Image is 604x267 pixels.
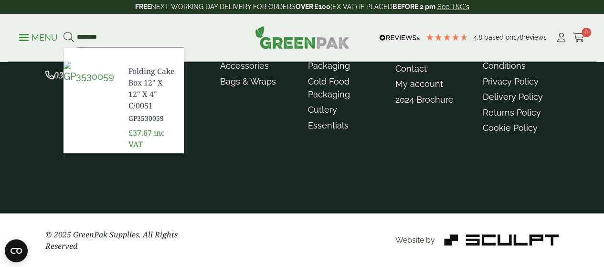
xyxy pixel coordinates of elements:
span: GP3530059 [128,113,176,123]
span: Website by [395,235,434,245]
i: Cart [573,33,585,43]
strong: FREE [135,3,151,11]
a: Returns Policy [483,107,541,117]
a: 2024 Brochure [395,95,454,105]
span: 4.8 [473,33,484,41]
a: Terms & Conditions [483,48,526,71]
a: Privacy Policy [483,76,539,86]
a: Cutlery [307,105,337,115]
img: GreenPak Supplies [255,26,350,49]
a: My account [395,79,443,89]
p: © 2025 GreenPak Supplies. All Rights Reserved [45,229,209,252]
a: Cookie Policy [483,123,538,133]
span: 03449 794007 [45,69,109,81]
p: Menu [19,32,58,43]
span: reviews [523,33,547,41]
button: Open CMP widget [5,239,28,262]
strong: OVER £100 [296,3,330,11]
img: GP3530059 [64,62,121,84]
a: Essentials [307,120,348,130]
a: 03449 794007 [45,71,109,80]
span: Folding Cake Box 12" X 12" X 4" C/0051 [128,65,176,111]
div: 4.78 Stars [425,33,468,42]
a: Contact [395,64,427,74]
strong: BEFORE 2 pm [392,3,435,11]
span: £37.67 [128,128,152,138]
i: My Account [555,33,567,43]
span: 0 [582,28,591,37]
a: GP3530059 [64,62,121,107]
a: Delivery Policy [483,92,543,102]
a: See T&C's [437,3,469,11]
a: Cold Food Packaging [307,76,350,99]
a: Hot Food Packaging [307,48,350,71]
span: inc VAT [128,128,165,150]
span: 178 [513,33,523,41]
a: Drinking Accessories [220,48,269,71]
img: REVIEWS.io [379,34,421,41]
a: Bags & Wraps [220,76,276,86]
span: Based on [484,33,513,41]
a: 0 [573,31,585,45]
img: Sculpt [444,235,559,246]
a: Menu [19,32,58,42]
a: Folding Cake Box 12" X 12" X 4" C/0051 GP3530059 [128,65,176,123]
